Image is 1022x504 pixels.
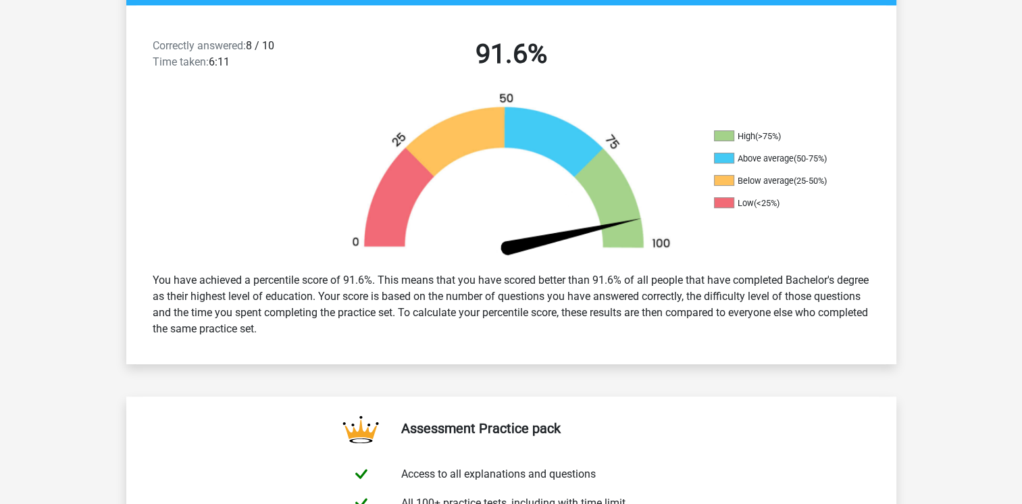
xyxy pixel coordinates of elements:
[794,176,827,186] div: (25-50%)
[143,267,880,343] div: You have achieved a percentile score of 91.6%. This means that you have scored better than 91.6% ...
[714,130,849,143] li: High
[337,38,686,70] h2: 91.6%
[754,198,780,208] div: (<25%)
[714,175,849,187] li: Below average
[153,39,246,52] span: Correctly answered:
[714,153,849,165] li: Above average
[329,92,694,261] img: 92.b67bcff77f7f.png
[755,131,781,141] div: (>75%)
[143,38,327,76] div: 8 / 10 6:11
[153,55,209,68] span: Time taken:
[714,197,849,209] li: Low
[794,153,827,163] div: (50-75%)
